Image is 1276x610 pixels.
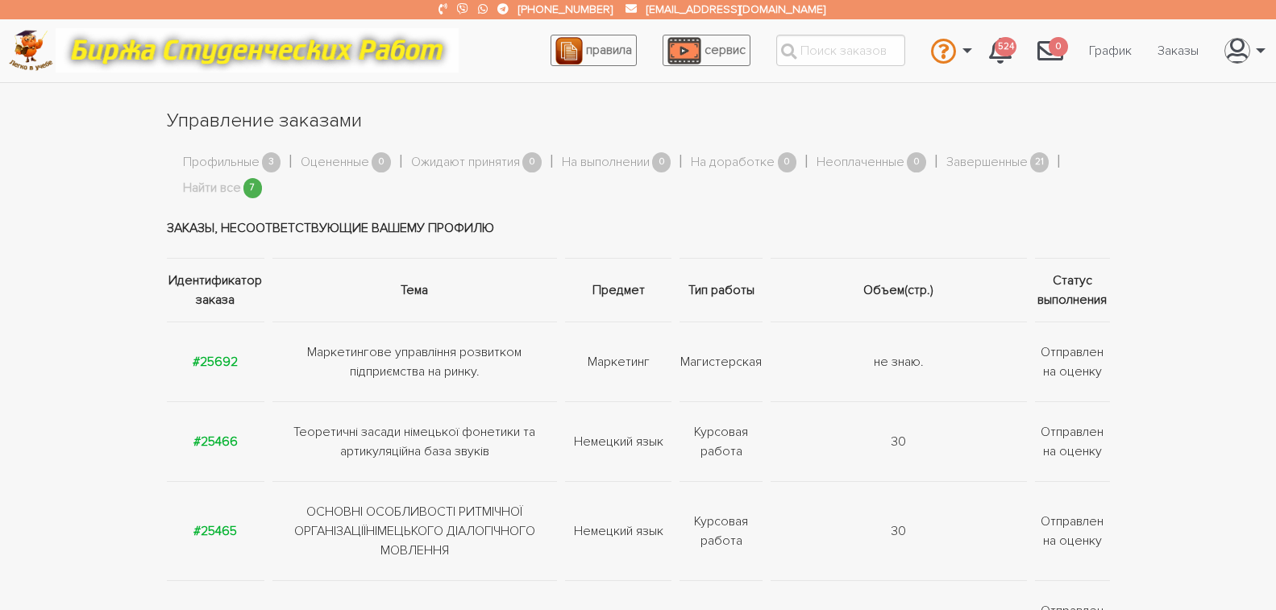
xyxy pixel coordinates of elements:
span: 524 [995,37,1016,57]
td: Отправлен на оценку [1031,322,1110,402]
span: 7 [243,178,263,198]
a: 524 [976,29,1025,73]
span: 0 [372,152,391,172]
span: 0 [522,152,542,172]
td: Немецкий язык [561,482,675,581]
a: сервис [663,35,750,66]
td: Заказы, несоответствующие вашему профилю [167,198,1110,259]
td: Маркетинг [561,322,675,402]
span: 3 [262,152,281,172]
a: Заказы [1145,35,1212,66]
th: Статус выполнения [1031,259,1110,322]
td: Магистерская [675,322,767,402]
input: Поиск заказов [776,35,905,66]
a: #25466 [193,434,238,450]
img: motto-12e01f5a76059d5f6a28199ef077b1f78e012cfde436ab5cf1d4517935686d32.gif [56,28,459,73]
td: Отправлен на оценку [1031,482,1110,581]
th: Тема [268,259,561,322]
td: Отправлен на оценку [1031,402,1110,482]
img: agreement_icon-feca34a61ba7f3d1581b08bc946b2ec1ccb426f67415f344566775c155b7f62c.png [555,37,583,64]
a: График [1076,35,1145,66]
a: [PHONE_NUMBER] [518,2,613,16]
a: Оцененные [301,152,369,173]
a: Ожидают принятия [411,152,520,173]
a: #25465 [193,523,237,539]
a: На доработке [691,152,775,173]
a: Профильные [183,152,260,173]
td: ОСНОВНІ ОСОБЛИВОСТІ РИТМІЧНОЇ ОРГАНІЗАЦІЇНІМЕЦЬКОГО ДІАЛОГІЧНОГО МОВЛЕННЯ [268,482,561,581]
a: Найти все [183,178,241,199]
td: Курсовая работа [675,482,767,581]
td: Маркетингове управління розвитком підприємства на ринку. [268,322,561,402]
td: не знаю. [767,322,1030,402]
a: #25692 [193,354,238,370]
td: Курсовая работа [675,402,767,482]
th: Тип работы [675,259,767,322]
span: 0 [907,152,926,172]
img: logo-c4363faeb99b52c628a42810ed6dfb4293a56d4e4775eb116515dfe7f33672af.png [9,30,53,71]
a: 0 [1025,29,1076,73]
td: 30 [767,402,1030,482]
th: Предмет [561,259,675,322]
a: [EMAIL_ADDRESS][DOMAIN_NAME] [646,2,825,16]
img: play_icon-49f7f135c9dc9a03216cfdbccbe1e3994649169d890fb554cedf0eac35a01ba8.png [667,37,701,64]
span: 0 [1049,37,1068,57]
a: Неоплаченные [817,152,904,173]
span: 0 [778,152,797,172]
span: 21 [1030,152,1049,172]
td: Теоретичні засади німецької фонетики та артикуляційна база звуків [268,402,561,482]
th: Объем(стр.) [767,259,1030,322]
span: правила [586,42,632,58]
span: 0 [652,152,671,172]
span: сервис [705,42,746,58]
td: Немецкий язык [561,402,675,482]
a: Завершенные [946,152,1028,173]
a: На выполнении [562,152,650,173]
a: правила [551,35,637,66]
h1: Управление заказами [167,107,1110,135]
th: Идентификатор заказа [167,259,268,322]
td: 30 [767,482,1030,581]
